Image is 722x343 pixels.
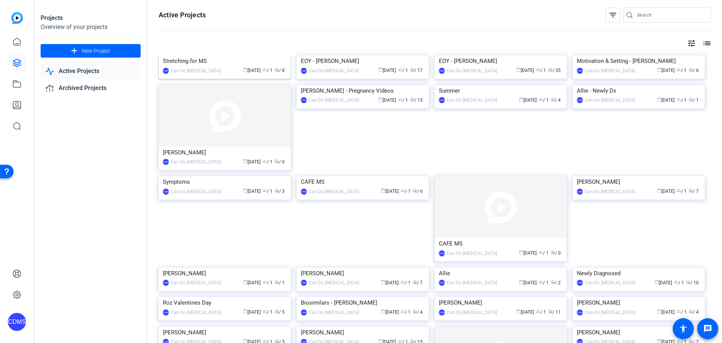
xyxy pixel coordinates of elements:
div: Overview of your projects [41,23,141,32]
span: / 1 [400,280,411,285]
span: / 1 [674,280,684,285]
div: CAFE MS [439,238,563,249]
div: [PERSON_NAME] [577,297,701,308]
span: radio [689,188,693,193]
div: CDMS [439,68,445,74]
div: [PERSON_NAME] [439,297,563,308]
span: / 8 [275,68,285,73]
span: calendar_today [381,280,385,284]
span: / 1 [262,189,273,194]
span: / 10 [686,280,699,285]
div: CAFE MS [301,176,425,188]
span: radio [413,188,417,193]
div: Allie - Newly Dx [577,85,701,96]
h1: Active Projects [159,11,206,20]
span: calendar_today [657,67,661,72]
div: Can Do [MEDICAL_DATA] [171,67,221,75]
span: calendar_today [243,67,247,72]
div: Can Do [MEDICAL_DATA] [171,279,221,287]
span: [DATE] [519,280,537,285]
span: / 4 [551,98,561,103]
span: / 1 [262,68,273,73]
span: / 6 [413,189,423,194]
span: / 2 [551,280,561,285]
div: Summer [439,85,563,96]
span: / 7 [689,189,699,194]
div: EOY - [PERSON_NAME] [439,55,563,67]
span: / 17 [410,68,423,73]
span: group [676,188,681,193]
span: [DATE] [243,68,261,73]
span: calendar_today [519,280,523,284]
div: CDMS [439,250,445,256]
div: [PERSON_NAME] [577,176,701,188]
div: Can Do [MEDICAL_DATA] [585,96,635,104]
span: group [398,67,402,72]
span: group [262,67,267,72]
span: / 1 [538,250,549,256]
div: CDMS [163,159,169,165]
span: / 11 [548,309,561,315]
span: group [538,97,543,102]
span: [DATE] [519,98,537,103]
span: group [400,280,405,284]
span: radio [410,67,414,72]
span: radio [275,67,279,72]
span: group [262,280,267,284]
span: [DATE] [381,189,399,194]
span: [DATE] [381,309,399,315]
div: EOY - [PERSON_NAME] [301,55,425,67]
span: calendar_today [516,309,521,314]
span: group [536,309,540,314]
mat-icon: tune [687,39,696,48]
span: calendar_today [657,309,661,314]
span: calendar_today [381,309,385,314]
span: [DATE] [516,68,534,73]
span: / 1 [262,159,273,165]
span: calendar_today [519,97,523,102]
span: group [676,97,681,102]
div: Can Do [MEDICAL_DATA] [585,188,635,195]
div: Newly Diagnosed [577,268,701,279]
span: calendar_today [243,309,247,314]
div: Biosimilars - [PERSON_NAME] [301,297,425,308]
span: / 0 [551,250,561,256]
span: radio [548,309,552,314]
span: calendar_today [243,159,247,163]
span: [DATE] [654,280,672,285]
span: group [262,188,267,193]
div: Can Do [MEDICAL_DATA] [309,279,359,287]
span: radio [413,280,417,284]
span: calendar_today [378,67,383,72]
div: CDMS [301,68,307,74]
span: [DATE] [657,189,675,194]
div: CDMS [8,313,26,331]
span: / 35 [548,68,561,73]
div: CDMS [163,309,169,316]
span: [DATE] [519,250,537,256]
span: radio [410,97,414,102]
mat-icon: message [703,324,712,333]
span: / 1 [676,189,687,194]
span: radio [548,67,552,72]
span: radio [689,309,693,314]
span: / 7 [413,280,423,285]
div: [PERSON_NAME] [301,268,425,279]
span: / 4 [689,309,699,315]
span: radio [275,309,279,314]
span: [DATE] [243,189,261,194]
span: / 1 [398,68,408,73]
div: Allie [439,268,563,279]
div: Can Do [MEDICAL_DATA] [309,67,359,75]
span: calendar_today [516,67,521,72]
span: / 1 [536,68,546,73]
span: / 1 [400,309,411,315]
div: Stretching for MS [163,55,287,67]
span: calendar_today [381,188,385,193]
span: group [400,309,405,314]
div: Can Do [MEDICAL_DATA] [585,309,635,316]
span: radio [551,97,555,102]
span: group [676,67,681,72]
span: / 1 [689,98,699,103]
span: [DATE] [657,68,675,73]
